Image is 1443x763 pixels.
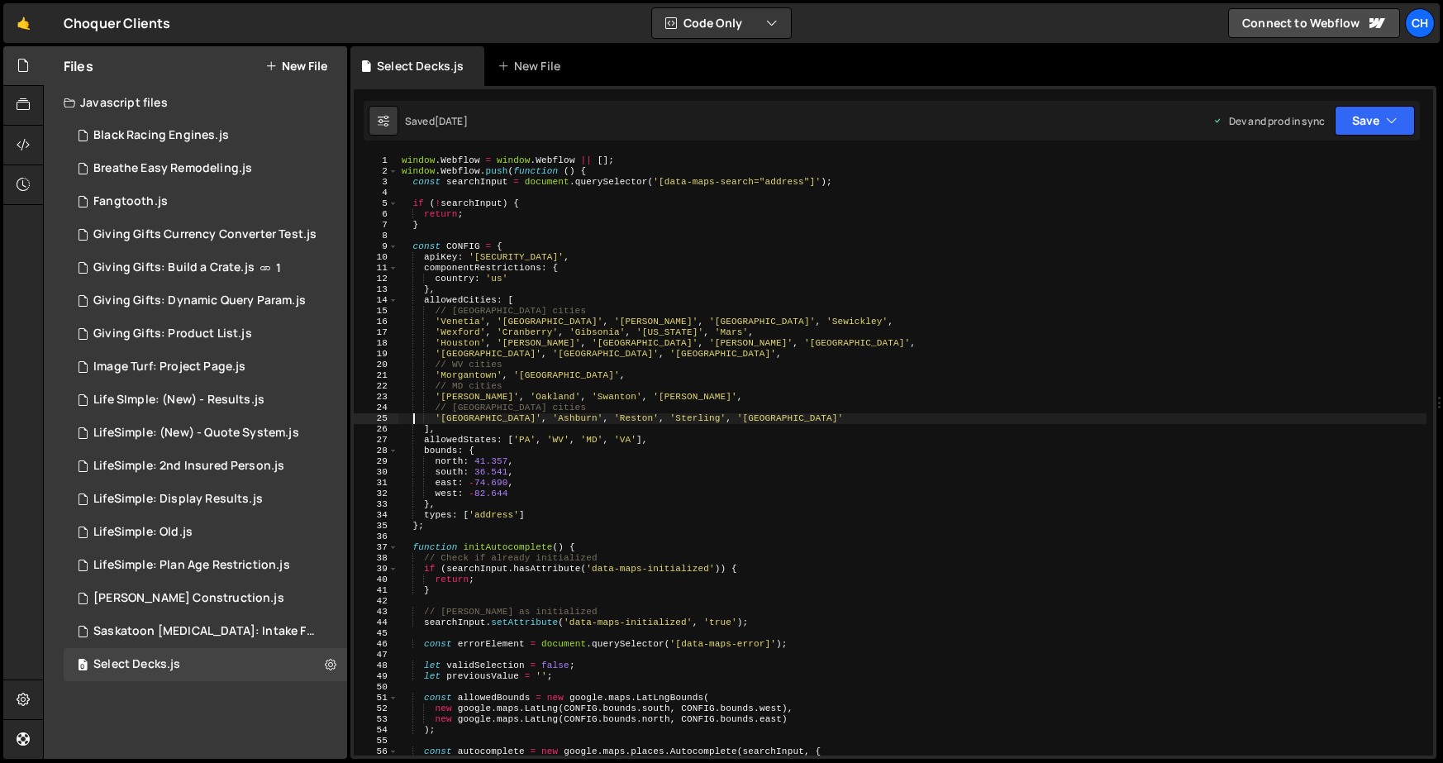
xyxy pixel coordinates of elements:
[354,327,398,338] div: 17
[1335,106,1415,136] button: Save
[93,260,255,275] div: Giving Gifts: Build a Crate.js
[44,86,347,119] div: Javascript files
[93,525,193,540] div: LifeSimple: Old.js
[93,657,180,672] div: Select Decks.js
[354,467,398,478] div: 30
[354,618,398,628] div: 44
[354,220,398,231] div: 7
[354,241,398,252] div: 9
[78,660,88,673] span: 0
[64,648,347,681] div: 6642/45108.js
[64,218,348,251] div: 6642/17331.js
[354,456,398,467] div: 29
[354,166,398,177] div: 2
[354,177,398,188] div: 3
[93,128,229,143] div: Black Racing Engines.js
[93,393,264,408] div: Life SImple: (New) - Results.js
[354,564,398,575] div: 39
[64,417,347,450] div: 6642/21464.js
[354,252,398,263] div: 10
[354,231,398,241] div: 8
[93,426,299,441] div: LifeSimple: (New) - Quote System.js
[93,293,306,308] div: Giving Gifts: Dynamic Query Param.js
[64,351,347,384] div: 6642/18231.js
[64,549,347,582] div: 6642/18376.js
[354,575,398,585] div: 40
[354,628,398,639] div: 45
[354,746,398,757] div: 56
[64,284,347,317] div: 6642/13149.js
[498,58,567,74] div: New File
[354,521,398,532] div: 35
[93,624,321,639] div: Saskatoon [MEDICAL_DATA]: Intake Form.js
[93,591,284,606] div: [PERSON_NAME] Construction.js
[354,338,398,349] div: 18
[354,693,398,703] div: 51
[93,558,290,573] div: LifeSimple: Plan Age Restriction.js
[93,360,245,374] div: Image Turf: Project Page.js
[93,161,252,176] div: Breathe Easy Remodeling.js
[354,370,398,381] div: 21
[64,615,353,648] div: 6642/12785.js
[354,682,398,693] div: 50
[354,209,398,220] div: 6
[354,703,398,714] div: 52
[354,639,398,650] div: 46
[93,492,263,507] div: LifeSimple: Display Results.js
[64,119,347,152] div: 6642/27391.js
[354,413,398,424] div: 25
[354,295,398,306] div: 14
[354,714,398,725] div: 53
[354,736,398,746] div: 55
[354,607,398,618] div: 43
[64,582,347,615] div: 6642/36038.js
[354,510,398,521] div: 34
[354,660,398,671] div: 48
[354,532,398,542] div: 36
[64,483,347,516] div: 6642/21531.js
[93,327,252,341] div: Giving Gifts: Product List.js
[265,60,327,73] button: New File
[354,284,398,295] div: 13
[64,450,347,483] div: 6642/19885.js
[354,392,398,403] div: 23
[3,3,44,43] a: 🤙
[354,381,398,392] div: 22
[93,194,168,209] div: Fangtooth.js
[354,424,398,435] div: 26
[1405,8,1435,38] a: Ch
[652,8,791,38] button: Code Only
[354,198,398,209] div: 5
[64,185,347,218] div: 6642/24962.js
[435,114,468,128] div: [DATE]
[354,446,398,456] div: 28
[354,650,398,660] div: 47
[354,489,398,499] div: 32
[64,384,347,417] div: 6642/21694.js
[405,114,468,128] div: Saved
[354,585,398,596] div: 41
[93,227,317,242] div: Giving Gifts Currency Converter Test.js
[354,263,398,274] div: 11
[1228,8,1400,38] a: Connect to Webflow
[1212,114,1325,128] div: Dev and prod in sync
[64,57,93,75] h2: Files
[354,306,398,317] div: 15
[64,516,347,549] div: 6642/21483.js
[354,499,398,510] div: 33
[354,553,398,564] div: 38
[377,58,464,74] div: Select Decks.js
[354,671,398,682] div: 49
[354,274,398,284] div: 12
[354,596,398,607] div: 42
[64,251,347,284] div: 6642/12828.js
[64,152,347,185] div: 6642/39014.js
[354,725,398,736] div: 54
[276,261,281,274] span: 1
[354,478,398,489] div: 31
[354,360,398,370] div: 20
[354,542,398,553] div: 37
[93,459,284,474] div: LifeSimple: 2nd Insured Person.js
[354,317,398,327] div: 16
